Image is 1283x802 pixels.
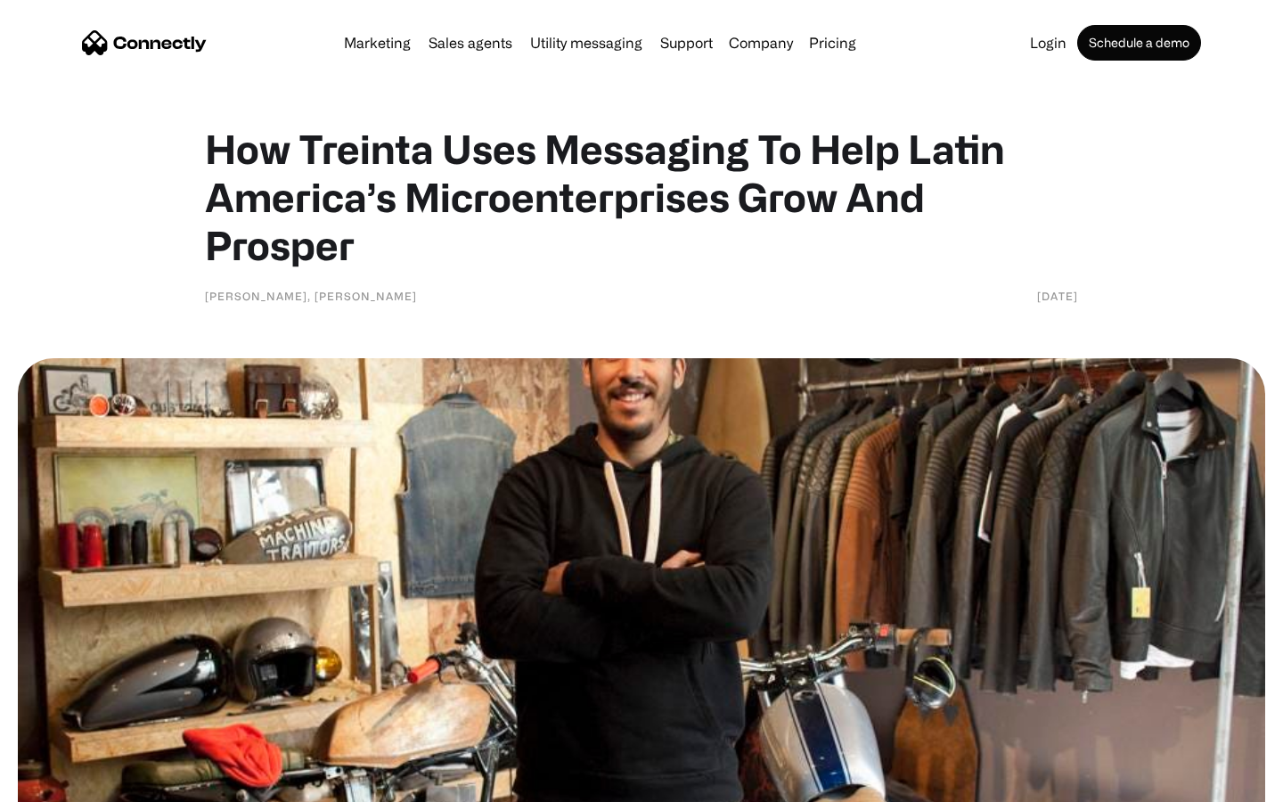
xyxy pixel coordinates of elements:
a: Schedule a demo [1077,25,1201,61]
a: Sales agents [421,36,519,50]
div: [PERSON_NAME], [PERSON_NAME] [205,287,417,305]
a: Utility messaging [523,36,650,50]
h1: How Treinta Uses Messaging To Help Latin America’s Microenterprises Grow And Prosper [205,125,1078,269]
a: Login [1023,36,1074,50]
a: home [82,29,207,56]
a: Marketing [337,36,418,50]
div: Company [729,30,793,55]
a: Support [653,36,720,50]
div: [DATE] [1037,287,1078,305]
div: Company [723,30,798,55]
a: Pricing [802,36,863,50]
